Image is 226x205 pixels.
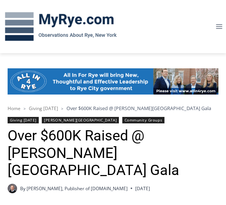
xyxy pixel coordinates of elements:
time: [DATE] [135,185,150,192]
a: Giving [DATE] [8,117,39,123]
span: > [24,106,26,111]
a: Giving [DATE] [29,105,58,112]
span: Over $600K Raised @ [PERSON_NAME][GEOGRAPHIC_DATA] Gala [66,105,211,112]
a: Community Groups [122,117,164,123]
a: [PERSON_NAME], Publisher of [DOMAIN_NAME] [27,185,128,192]
a: Author image [8,184,17,193]
span: By [20,185,25,192]
a: [PERSON_NAME][GEOGRAPHIC_DATA] [42,117,119,123]
h1: Over $600K Raised @ [PERSON_NAME][GEOGRAPHIC_DATA] Gala [8,127,218,179]
nav: Breadcrumbs [8,104,218,112]
a: Home [8,105,21,112]
button: Open menu [212,20,226,32]
span: > [61,106,63,111]
img: All in for Rye [8,68,218,95]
